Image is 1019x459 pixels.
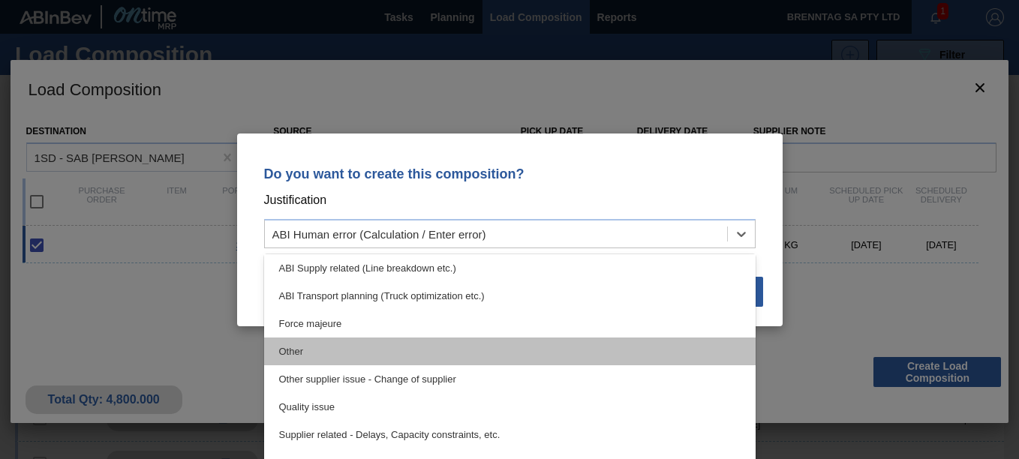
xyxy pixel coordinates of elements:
div: Other [264,337,756,365]
p: Do you want to create this composition? [264,166,756,181]
div: ABI Supply related (Line breakdown etc.) [264,254,756,282]
div: Quality issue [264,393,756,421]
p: Justification [264,190,756,210]
div: ABI Human error (Calculation / Enter error) [272,227,486,240]
div: Supplier related - Delays, Capacity constraints, etc. [264,421,756,448]
div: ABI Transport planning (Truck optimization etc.) [264,282,756,310]
div: Other supplier issue - Change of supplier [264,365,756,393]
div: Force majeure [264,310,756,337]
